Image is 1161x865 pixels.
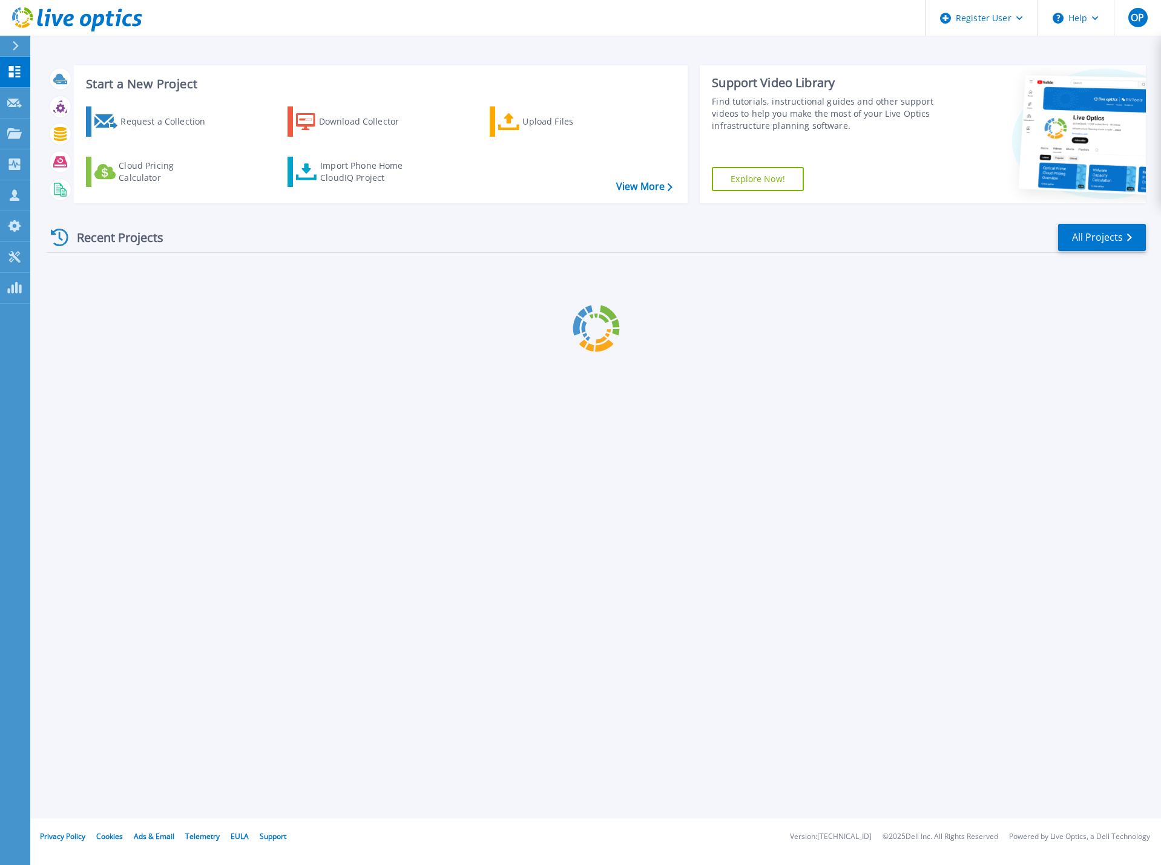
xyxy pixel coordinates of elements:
[260,831,286,841] a: Support
[288,106,423,137] a: Download Collector
[231,831,249,841] a: EULA
[490,106,625,137] a: Upload Files
[119,160,215,184] div: Cloud Pricing Calculator
[134,831,174,841] a: Ads & Email
[320,160,415,184] div: Import Phone Home CloudIQ Project
[883,833,998,841] li: © 2025 Dell Inc. All Rights Reserved
[86,77,672,91] h3: Start a New Project
[1058,224,1146,251] a: All Projects
[522,109,619,134] div: Upload Files
[1009,833,1150,841] li: Powered by Live Optics, a Dell Technology
[185,831,220,841] a: Telemetry
[47,223,180,252] div: Recent Projects
[40,831,85,841] a: Privacy Policy
[86,157,221,187] a: Cloud Pricing Calculator
[712,75,939,91] div: Support Video Library
[96,831,123,841] a: Cookies
[616,181,673,192] a: View More
[86,106,221,137] a: Request a Collection
[120,109,217,134] div: Request a Collection
[712,96,939,132] div: Find tutorials, instructional guides and other support videos to help you make the most of your L...
[319,109,416,134] div: Download Collector
[1131,13,1144,22] span: OP
[790,833,872,841] li: Version: [TECHNICAL_ID]
[712,167,804,191] a: Explore Now!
